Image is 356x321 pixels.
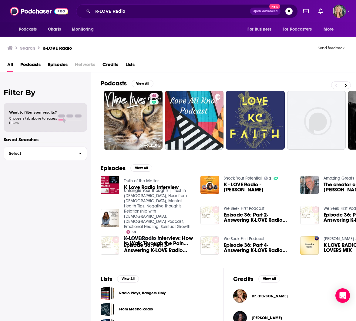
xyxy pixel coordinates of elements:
[101,80,127,87] h2: Podcasts
[224,243,293,253] a: Episode 36: Part 4- Answering K-LOVE Radio Questions
[124,236,193,246] a: K-LOVE Radio Interview: How to Walk Through the Pain You Feel
[250,8,280,15] button: Open AdvancedNew
[102,60,118,72] a: Credits
[224,236,264,241] a: We Seek First Podcast
[101,164,152,172] a: EpisodesView All
[126,230,136,234] a: 58
[252,294,288,299] a: Dr. Susan Block
[124,188,190,229] a: Untangle Your Thoughts | Trust in God, Hear from God, Mental Health Tips, Negative Thoughts, Rela...
[319,24,341,35] button: open menu
[233,289,247,303] img: Dr. Susan Block
[72,25,93,34] span: Monitoring
[200,206,219,224] img: Episode 36: Part 2- Answering K-LOVE Radio Questions
[200,236,219,255] img: Episode 36: Part 4- Answering K-LOVE Radio Questions
[93,6,250,16] input: Search podcasts, credits, & more...
[224,212,293,223] a: Episode 36: Part 2- Answering K-LOVE Radio Questions
[283,25,312,34] span: For Podcasters
[101,176,119,194] img: K Love Radio Interview
[233,286,346,306] button: Dr. Susan BlockDr. Susan Block
[15,24,45,35] button: open menu
[300,206,319,224] img: Episode 36: Part 1- Answering K-LOVE Radio Questions
[149,93,159,98] a: 48
[117,275,139,283] button: View All
[200,176,219,194] img: K - LOVE Radio - Monika Kelly
[48,25,61,34] span: Charts
[19,25,37,34] span: Podcasts
[300,176,319,194] img: The creator of K-Love radio - Bob Anthony
[4,137,87,142] p: Saved Searches
[224,206,264,211] a: We Seek First Podcast
[4,88,87,97] h2: Filter By
[252,316,282,320] span: [PERSON_NAME]
[224,182,293,192] span: K - LOVE Radio - [PERSON_NAME]
[101,80,153,87] a: PodcastsView All
[130,164,152,172] button: View All
[20,60,41,72] a: Podcasts
[279,24,321,35] button: open menu
[224,176,262,181] a: Shock Your Potential
[269,177,271,180] span: 2
[264,177,271,180] a: 2
[124,236,165,241] a: We Seek First Podcast
[335,288,350,303] div: Open Intercom Messenger
[4,147,87,160] button: Select
[20,45,35,51] h3: Search
[9,116,57,125] span: Choose a tab above to access filters.
[101,236,119,255] img: Episode 36: Part 3- Answering K-LOVE Radio Questions
[10,5,68,17] img: Podchaser - Follow, Share and Rate Podcasts
[48,60,68,72] a: Episodes
[101,164,126,172] h2: Episodes
[101,303,114,316] a: From Mecho Radio
[253,10,278,13] span: Open Advanced
[333,5,346,18] img: User Profile
[333,5,346,18] button: Show profile menu
[101,275,112,283] h2: Lists
[7,60,13,72] a: All
[333,5,346,18] span: Logged in as lisa.beech
[132,80,153,87] button: View All
[101,275,139,283] a: ListsView All
[247,25,271,34] span: For Business
[119,290,166,296] a: Radio Plays, Bangers Only
[269,4,280,9] span: New
[233,275,254,283] h2: Credits
[233,275,280,283] a: CreditsView All
[132,231,136,233] span: 58
[300,236,319,255] a: K LOVE RADIO. TUESDAY LOVERS MIX
[152,93,156,99] span: 48
[101,209,119,227] img: K-LOVE Radio Interview: How to Walk Through the Pain You Feel
[224,182,293,192] a: K - LOVE Radio - Monika Kelly
[101,286,114,300] a: Radio Plays, Bangers Only
[124,243,193,253] a: Episode 36: Part 3- Answering K-LOVE Radio Questions
[124,178,159,184] a: Truth of the Matter
[301,6,311,16] a: Show notifications dropdown
[243,24,279,35] button: open menu
[44,24,65,35] a: Charts
[126,60,135,72] a: Lists
[252,316,282,320] a: Nikee Warren
[104,91,163,150] a: 48
[42,45,72,51] h3: K-LOVE Radio
[252,294,288,299] span: Dr. [PERSON_NAME]
[324,176,354,181] a: Amazing Greats
[316,6,325,16] a: Show notifications dropdown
